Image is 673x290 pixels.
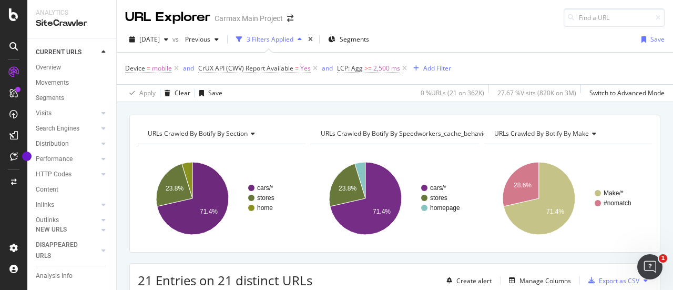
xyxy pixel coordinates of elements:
[36,271,109,282] a: Analysis Info
[604,189,624,197] text: Make/*
[421,88,484,97] div: 0 % URLs ( 21 on 362K )
[36,93,64,104] div: Segments
[160,85,190,102] button: Clear
[146,125,296,142] h4: URLs Crawled By Botify By section
[36,138,98,149] a: Distribution
[497,88,576,97] div: 27.67 % Visits ( 820K on 3M )
[650,35,665,44] div: Save
[175,88,190,97] div: Clear
[36,62,61,73] div: Overview
[215,13,283,24] div: Carmax Main Project
[138,153,303,244] svg: A chart.
[36,215,59,226] div: Outlinks
[152,61,172,76] span: mobile
[36,47,98,58] a: CURRENT URLS
[232,31,306,48] button: 3 Filters Applied
[36,138,69,149] div: Distribution
[36,184,58,195] div: Content
[36,169,72,180] div: HTTP Codes
[494,129,589,138] span: URLs Crawled By Botify By make
[36,184,109,195] a: Content
[36,199,98,211] a: Inlinks
[36,108,52,119] div: Visits
[36,154,73,165] div: Performance
[373,61,400,76] span: 2,500 ms
[322,63,333,73] button: and
[430,194,447,202] text: stores
[147,64,150,73] span: =
[505,274,571,287] button: Manage Columns
[599,276,639,285] div: Export as CSV
[364,64,372,73] span: >=
[519,276,571,285] div: Manage Columns
[492,125,643,142] h4: URLs Crawled By Botify By make
[589,88,665,97] div: Switch to Advanced Mode
[181,35,210,44] span: Previous
[22,152,32,161] div: Tooltip anchor
[183,63,194,73] button: and
[36,239,98,262] a: DISAPPEARED URLS
[604,199,631,207] text: #nomatch
[198,64,293,73] span: CrUX API (CWV) Report Available
[430,184,446,192] text: cars/*
[247,35,293,44] div: 3 Filters Applied
[36,199,54,211] div: Inlinks
[430,204,460,212] text: homepage
[546,208,564,215] text: 71.4%
[139,88,156,97] div: Apply
[306,34,315,45] div: times
[36,215,98,226] a: Outlinks
[257,184,273,192] text: cars/*
[200,208,218,215] text: 71.4%
[36,47,81,58] div: CURRENT URLS
[125,8,210,26] div: URL Explorer
[287,15,293,22] div: arrow-right-arrow-left
[148,129,248,138] span: URLs Crawled By Botify By section
[36,62,109,73] a: Overview
[125,31,172,48] button: [DATE]
[339,185,356,192] text: 23.8%
[295,64,299,73] span: =
[637,254,662,279] iframe: Intercom live chat
[36,77,109,88] a: Movements
[257,204,273,212] text: home
[514,182,532,189] text: 28.6%
[125,85,156,102] button: Apply
[36,271,73,282] div: Analysis Info
[208,88,222,97] div: Save
[36,93,109,104] a: Segments
[324,31,373,48] button: Segments
[257,194,274,202] text: stores
[442,272,492,289] button: Create alert
[36,8,108,17] div: Analytics
[139,35,160,44] span: 2025 Sep. 7th
[125,64,145,73] span: Device
[340,35,369,44] span: Segments
[36,224,98,235] a: NEW URLS
[36,17,108,29] div: SiteCrawler
[423,64,451,73] div: Add Filter
[584,272,639,289] button: Export as CSV
[36,169,98,180] a: HTTP Codes
[456,276,492,285] div: Create alert
[373,208,391,215] text: 71.4%
[36,224,67,235] div: NEW URLS
[36,123,79,134] div: Search Engines
[319,125,508,142] h4: URLs Crawled By Botify By speedworkers_cache_behaviors
[172,35,181,44] span: vs
[36,108,98,119] a: Visits
[659,254,667,263] span: 1
[138,272,312,289] span: 21 Entries on 21 distinct URLs
[311,153,476,244] svg: A chart.
[484,153,649,244] svg: A chart.
[181,31,223,48] button: Previous
[337,64,363,73] span: LCP: Agg
[36,239,89,262] div: DISAPPEARED URLS
[300,61,311,76] span: Yes
[409,62,451,75] button: Add Filter
[637,31,665,48] button: Save
[183,64,194,73] div: and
